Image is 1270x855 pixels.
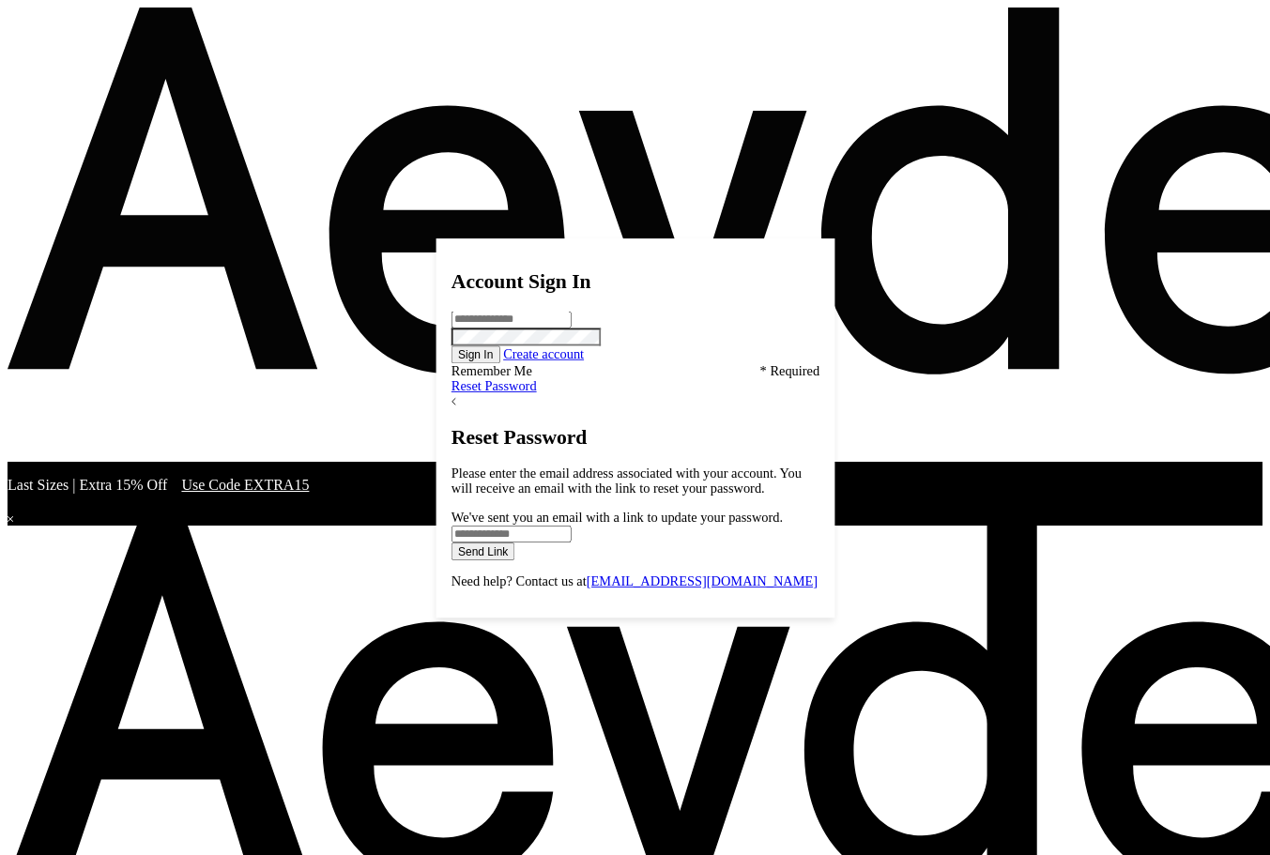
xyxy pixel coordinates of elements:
img: arrow-left.svg [451,397,455,405]
span: Navigate to /collections/ss25-final-sizes [181,477,309,493]
p: Last Sizes | Extra 15% Off [8,477,1262,494]
button: Sign In [451,345,499,363]
p: Please enter the email address associated with your account. You will receive an email with the l... [451,465,819,495]
a: [EMAIL_ADDRESS][DOMAIN_NAME] [586,573,817,588]
h2: Reset Password [451,425,819,448]
div: We've sent you an email with a link to update your password. [451,509,819,524]
p: Need help? Contact us at [451,573,819,588]
h2: Account Sign In [451,270,819,293]
span: * Required [759,363,819,378]
a: Create account [503,346,584,360]
button: Send Link [451,542,514,559]
label: Remember Me [451,363,531,377]
a: Reset Password [451,378,536,392]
